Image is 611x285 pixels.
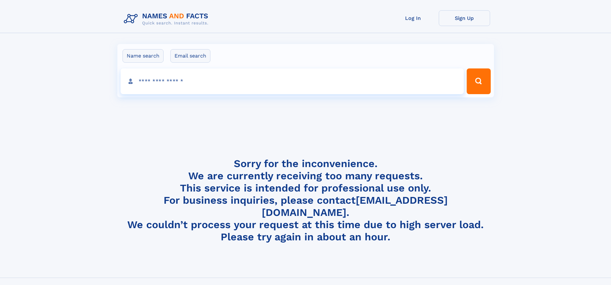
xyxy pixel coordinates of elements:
[121,10,214,28] img: Logo Names and Facts
[170,49,210,63] label: Email search
[121,68,464,94] input: search input
[387,10,439,26] a: Log In
[467,68,490,94] button: Search Button
[123,49,164,63] label: Name search
[439,10,490,26] a: Sign Up
[121,157,490,243] h4: Sorry for the inconvenience. We are currently receiving too many requests. This service is intend...
[262,194,448,218] a: [EMAIL_ADDRESS][DOMAIN_NAME]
